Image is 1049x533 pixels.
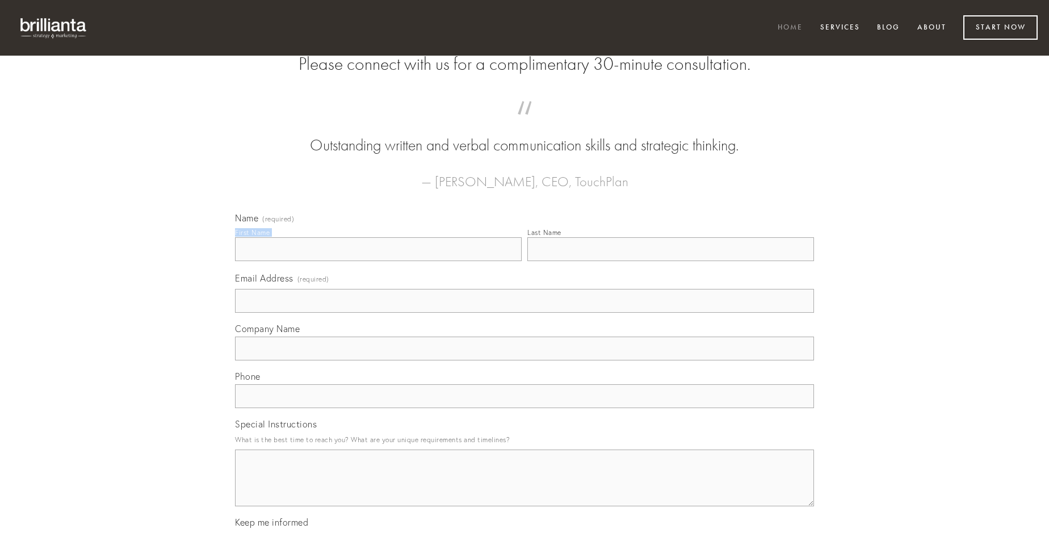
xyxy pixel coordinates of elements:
[963,15,1038,40] a: Start Now
[235,418,317,430] span: Special Instructions
[813,19,867,37] a: Services
[253,112,796,135] span: “
[262,216,294,223] span: (required)
[527,228,561,237] div: Last Name
[297,271,329,287] span: (required)
[770,19,810,37] a: Home
[11,11,96,44] img: brillianta - research, strategy, marketing
[253,112,796,157] blockquote: Outstanding written and verbal communication skills and strategic thinking.
[235,212,258,224] span: Name
[870,19,907,37] a: Blog
[235,228,270,237] div: First Name
[235,53,814,75] h2: Please connect with us for a complimentary 30-minute consultation.
[253,157,796,193] figcaption: — [PERSON_NAME], CEO, TouchPlan
[235,323,300,334] span: Company Name
[235,371,261,382] span: Phone
[235,517,308,528] span: Keep me informed
[235,272,293,284] span: Email Address
[910,19,954,37] a: About
[235,432,814,447] p: What is the best time to reach you? What are your unique requirements and timelines?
